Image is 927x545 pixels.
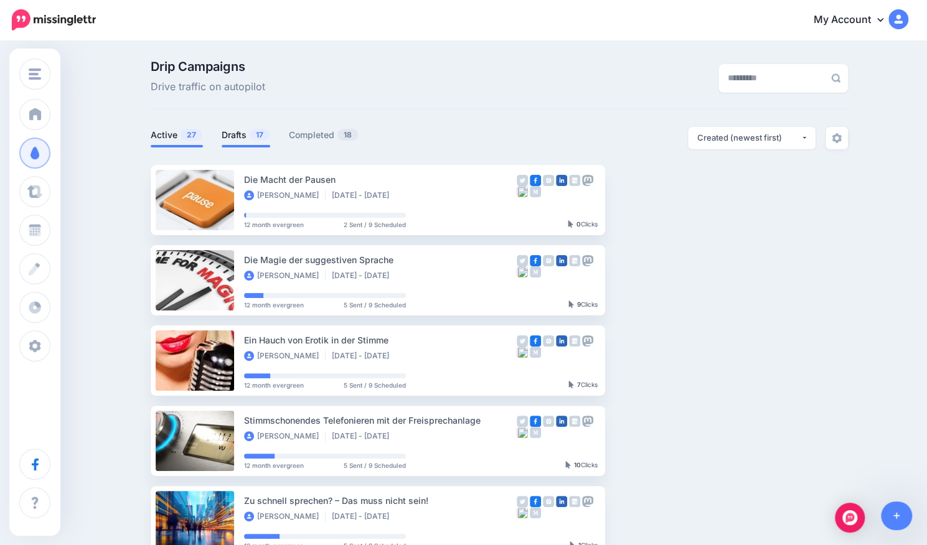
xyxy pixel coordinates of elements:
img: menu.png [29,68,41,80]
span: 27 [181,129,202,141]
li: [PERSON_NAME] [244,190,326,200]
img: facebook-square.png [530,496,541,507]
img: instagram-grey-square.png [543,335,554,347]
span: 5 Sent / 9 Scheduled [344,382,406,388]
img: pointer-grey-darker.png [565,461,571,468]
img: settings-grey.png [832,133,842,143]
div: Clicks [565,462,598,469]
img: pointer-grey-darker.png [568,300,574,308]
div: Created (newest first) [697,132,801,144]
img: google_business-grey-square.png [569,255,580,266]
b: 7 [577,381,581,388]
b: 10 [574,461,581,468]
a: Drafts17 [222,128,270,142]
img: twitter-grey-square.png [517,335,528,347]
div: Die Macht der Pausen [244,172,517,187]
img: facebook-square.png [530,416,541,427]
img: bluesky-grey-square.png [517,347,528,358]
span: Drive traffic on autopilot [151,79,265,95]
img: facebook-square.png [530,335,541,347]
button: Created (newest first) [688,127,816,149]
span: 12 month evergreen [244,462,304,468]
img: google_business-grey-square.png [569,416,580,427]
a: My Account [801,5,908,35]
span: Drip Campaigns [151,60,265,73]
img: medium-grey-square.png [530,507,541,518]
span: 12 month evergreen [244,302,304,308]
b: 9 [577,300,581,308]
span: 5 Sent / 9 Scheduled [344,462,406,468]
img: instagram-grey-square.png [543,175,554,186]
img: linkedin-square.png [556,496,567,507]
img: medium-grey-square.png [530,427,541,438]
li: [PERSON_NAME] [244,431,326,441]
img: bluesky-grey-square.png [517,507,528,518]
img: Missinglettr [12,9,96,30]
span: 12 month evergreen [244,221,304,228]
img: google_business-grey-square.png [569,175,580,186]
img: facebook-square.png [530,175,541,186]
a: Completed18 [289,128,359,142]
img: mastodon-grey-square.png [582,335,593,347]
div: Zu schnell sprechen? – Das muss nicht sein! [244,493,517,508]
div: Open Intercom Messenger [835,503,865,533]
span: 5 Sent / 9 Scheduled [344,302,406,308]
img: instagram-grey-square.png [543,416,554,427]
img: google_business-grey-square.png [569,496,580,507]
img: linkedin-square.png [556,416,567,427]
img: bluesky-grey-square.png [517,186,528,197]
img: mastodon-grey-square.png [582,255,593,266]
li: [DATE] - [DATE] [332,271,395,281]
li: [PERSON_NAME] [244,271,326,281]
img: mastodon-grey-square.png [582,175,593,186]
li: [PERSON_NAME] [244,351,326,361]
img: linkedin-square.png [556,175,567,186]
img: google_business-grey-square.png [569,335,580,347]
img: instagram-grey-square.png [543,255,554,266]
li: [DATE] - [DATE] [332,190,395,200]
img: twitter-grey-square.png [517,416,528,427]
div: Ein Hauch von Erotik in der Stimme [244,333,517,347]
img: pointer-grey-darker.png [568,381,574,388]
img: facebook-square.png [530,255,541,266]
img: pointer-grey-darker.png [568,220,573,228]
img: medium-grey-square.png [530,266,541,277]
img: bluesky-grey-square.png [517,266,528,277]
img: mastodon-grey-square.png [582,416,593,427]
span: 17 [250,129,270,141]
img: medium-grey-square.png [530,347,541,358]
span: 18 [337,129,358,141]
span: 12 month evergreen [244,382,304,388]
img: search-grey-6.png [831,73,840,83]
li: [DATE] - [DATE] [332,511,395,521]
div: Clicks [568,221,598,228]
a: Active27 [151,128,203,142]
div: Stimmschonendes Telefonieren mit der Freisprechanlage [244,413,517,427]
li: [DATE] - [DATE] [332,351,395,361]
span: 2 Sent / 9 Scheduled [344,221,406,228]
li: [DATE] - [DATE] [332,431,395,441]
img: linkedin-square.png [556,255,567,266]
img: instagram-grey-square.png [543,496,554,507]
div: Clicks [568,381,598,389]
b: 0 [576,220,581,228]
img: mastodon-grey-square.png [582,496,593,507]
div: Clicks [568,301,598,309]
li: [PERSON_NAME] [244,511,326,521]
img: bluesky-grey-square.png [517,427,528,438]
img: medium-grey-square.png [530,186,541,197]
div: Die Magie der suggestiven Sprache [244,253,517,267]
img: twitter-grey-square.png [517,255,528,266]
img: linkedin-square.png [556,335,567,347]
img: twitter-grey-square.png [517,496,528,507]
img: twitter-grey-square.png [517,175,528,186]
